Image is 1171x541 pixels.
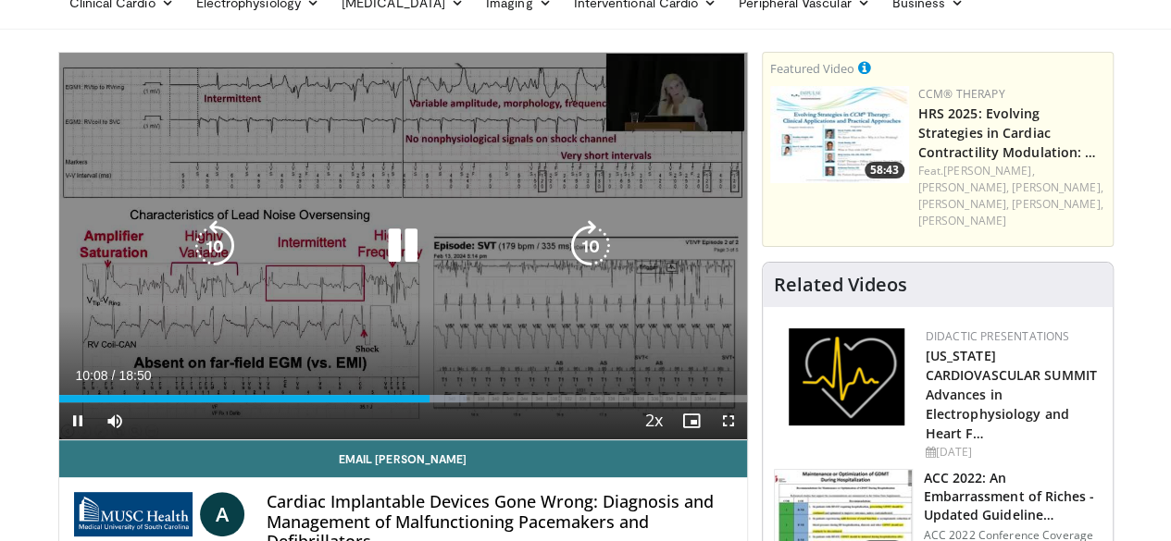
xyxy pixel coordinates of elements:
button: Enable picture-in-picture mode [673,402,710,439]
span: 10:08 [76,368,108,383]
a: [PERSON_NAME], [1012,196,1102,212]
button: Pause [59,402,96,439]
img: MUSC Cardiology [74,492,193,536]
a: [PERSON_NAME] [918,213,1006,228]
span: 58:43 [865,162,904,178]
button: Mute [96,402,133,439]
small: Featured Video [770,60,854,77]
div: Progress Bar [59,395,747,402]
button: Fullscreen [710,402,747,439]
img: 1860aa7a-ba06-47e3-81a4-3dc728c2b4cf.png.150x105_q85_autocrop_double_scale_upscale_version-0.2.png [789,328,904,425]
a: [PERSON_NAME], [918,196,1009,212]
h3: ACC 2022: An Embarrassment of Riches - Updated Guideline Recommendat… [924,469,1102,524]
button: Playback Rate [636,402,673,439]
video-js: Video Player [59,53,747,440]
a: Email [PERSON_NAME] [59,440,747,477]
span: / [112,368,116,383]
div: [DATE] [926,444,1098,461]
a: CCM® Therapy [918,86,1005,102]
a: [PERSON_NAME], [918,179,1009,195]
a: 58:43 [770,86,909,183]
img: 3f694bbe-f46e-4e2a-ab7b-fff0935bbb6c.150x105_q85_crop-smart_upscale.jpg [770,86,909,183]
a: A [200,492,244,536]
h4: Related Videos [774,274,907,296]
a: [PERSON_NAME], [1012,179,1102,195]
div: Feat. [918,163,1105,229]
a: HRS 2025: Evolving Strategies in Cardiac Contractility Modulation: … [918,105,1097,161]
a: [PERSON_NAME], [943,163,1034,178]
div: Didactic Presentations [926,328,1098,345]
a: [US_STATE] CARDIOVASCULAR SUMMIT Advances in Electrophysiology and Heart F… [926,347,1097,442]
span: 18:50 [118,368,151,383]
